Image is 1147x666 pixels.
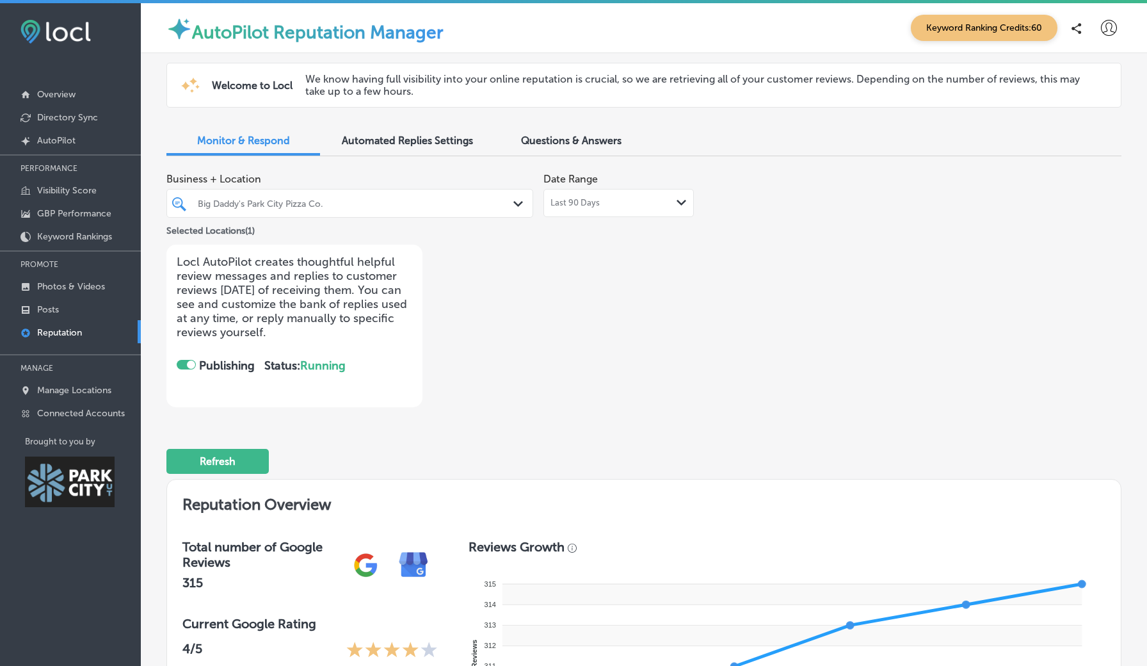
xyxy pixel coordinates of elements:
[37,408,125,419] p: Connected Accounts
[264,359,346,373] strong: Status:
[167,480,1121,524] h2: Reputation Overview
[25,437,141,446] p: Brought to you by
[521,134,622,147] span: Questions & Answers
[37,112,98,123] p: Directory Sync
[37,208,111,219] p: GBP Performance
[911,15,1057,41] span: Keyword Ranking Credits: 60
[550,198,600,208] span: Last 90 Days
[346,641,438,661] div: 4 Stars
[212,79,293,92] span: Welcome to Locl
[177,255,412,339] p: Locl AutoPilot creates thoughtful helpful review messages and replies to customer reviews [DATE] ...
[182,539,342,570] h3: Total number of Google Reviews
[37,304,59,315] p: Posts
[166,173,533,185] span: Business + Location
[182,616,438,631] h3: Current Google Rating
[37,385,111,396] p: Manage Locations
[199,359,255,373] strong: Publishing
[166,220,255,236] p: Selected Locations ( 1 )
[182,575,342,590] h2: 315
[166,16,192,42] img: autopilot-icon
[20,20,91,44] img: fda3e92497d09a02dc62c9cd864e3231.png
[198,198,515,209] div: Big Daddy's Park City Pizza Co.
[192,22,444,43] label: AutoPilot Reputation Manager
[485,621,496,629] tspan: 313
[37,135,76,146] p: AutoPilot
[485,642,496,649] tspan: 312
[166,449,269,474] button: Refresh
[37,89,76,100] p: Overview
[197,134,290,147] span: Monitor & Respond
[543,173,598,185] label: Date Range
[37,231,112,242] p: Keyword Rankings
[485,601,496,608] tspan: 314
[469,539,565,555] h3: Reviews Growth
[390,541,438,589] img: e7ababfa220611ac49bdb491a11684a6.png
[342,541,390,589] img: gPZS+5FD6qPJAAAAABJRU5ErkJggg==
[182,641,202,661] p: 4 /5
[37,185,97,196] p: Visibility Score
[25,457,115,507] img: Park City
[37,327,82,338] p: Reputation
[305,73,1102,97] p: We know having full visibility into your online reputation is crucial, so we are retrieving all o...
[300,359,346,373] span: Running
[342,134,473,147] span: Automated Replies Settings
[485,580,496,588] tspan: 315
[37,281,105,292] p: Photos & Videos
